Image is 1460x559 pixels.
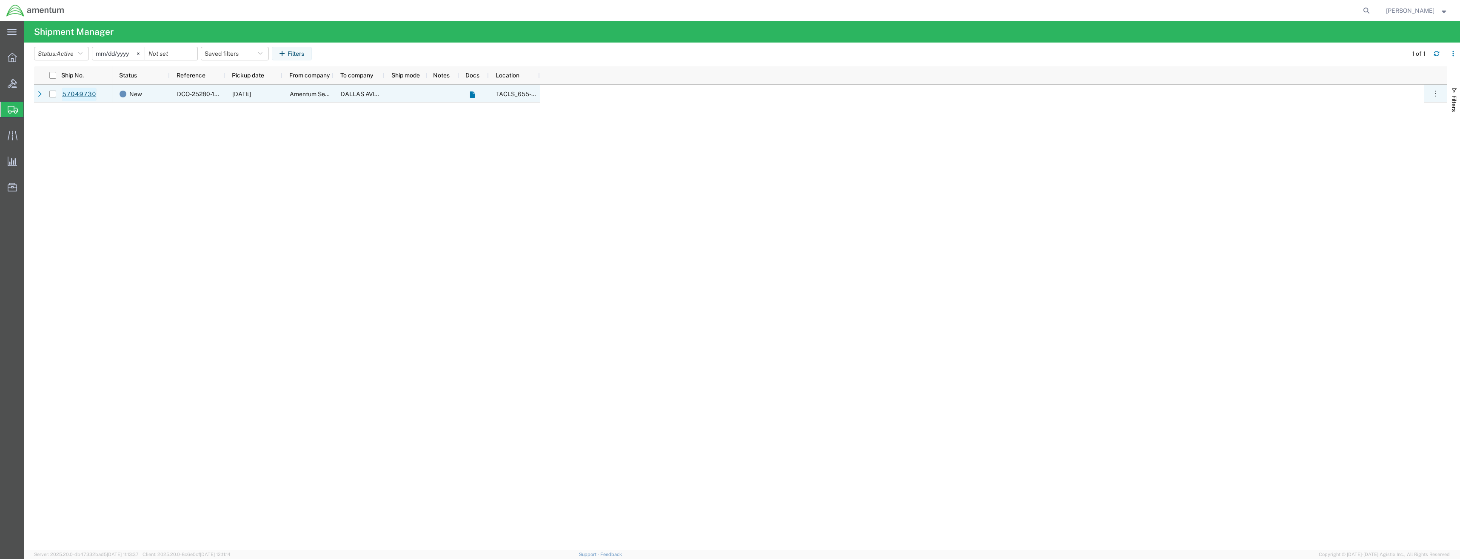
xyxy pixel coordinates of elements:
[465,72,479,79] span: Docs
[1451,95,1457,112] span: Filters
[289,72,330,79] span: From company
[341,91,404,97] span: DALLAS AVIATION INC
[57,50,74,57] span: Active
[34,47,89,60] button: Status:Active
[496,72,519,79] span: Location
[177,91,232,97] span: DCO-25280-169190
[1319,551,1450,558] span: Copyright © [DATE]-[DATE] Agistix Inc., All Rights Reserved
[200,552,231,557] span: [DATE] 12:11:14
[143,552,231,557] span: Client: 2025.20.0-8c6e0cf
[340,72,373,79] span: To company
[201,47,269,60] button: Saved filters
[391,72,420,79] span: Ship mode
[1412,49,1427,58] div: 1 of 1
[232,91,251,97] span: 10/07/2025
[1386,6,1449,16] button: [PERSON_NAME]
[34,552,139,557] span: Server: 2025.20.0-db47332bad5
[290,91,354,97] span: Amentum Services, Inc.
[496,91,630,97] span: TACLS_655-Godman AAF, KY
[232,72,264,79] span: Pickup date
[107,552,139,557] span: [DATE] 11:13:37
[579,552,600,557] a: Support
[34,21,114,43] h4: Shipment Manager
[62,88,97,101] a: 57049730
[1386,6,1434,15] span: Joe Ricklefs
[129,85,142,103] span: New
[119,72,137,79] span: Status
[6,4,65,17] img: logo
[177,72,205,79] span: Reference
[61,72,84,79] span: Ship No.
[433,72,450,79] span: Notes
[272,47,312,60] button: Filters
[600,552,622,557] a: Feedback
[145,47,197,60] input: Not set
[92,47,145,60] input: Not set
